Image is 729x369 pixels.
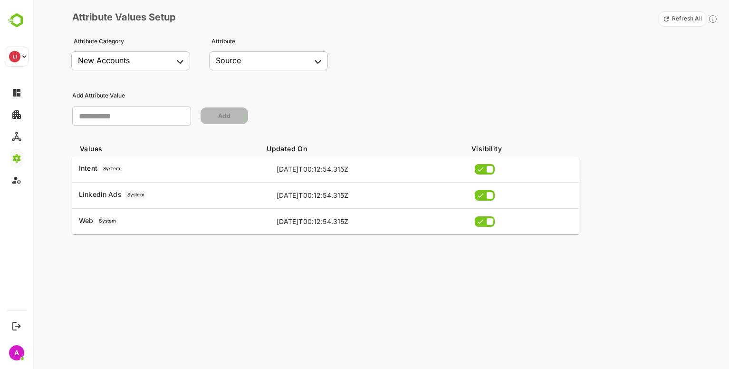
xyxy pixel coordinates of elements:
div: New Accounts [209,51,328,70]
p: System [125,191,146,200]
p: System [97,217,118,226]
p: Visibility [471,143,502,155]
button: Refresh All [659,11,706,27]
p: Linkedin Ads [79,191,122,199]
div: LI [9,51,20,62]
img: BambooboxLogoMark.f1c84d78b4c51b1a7b5f700c9845e183.svg [5,11,29,29]
p: Updated On [267,143,307,155]
td: [DATE]T00:12:54.315Z [175,182,450,208]
p: Refresh All [672,15,702,23]
p: Attribute Values Setup [67,11,176,27]
div: Source [216,56,313,65]
div: A [9,345,24,360]
button: Logout [10,320,23,332]
td: [DATE]T00:12:54.315Z [175,156,450,182]
td: [DATE]T00:12:54.315Z [175,208,450,234]
p: Attribute Category [74,38,205,45]
div: Click to refresh values for all attributes in the selected attribute category [708,11,718,26]
p: System [101,165,122,174]
div: New Accounts [71,51,190,70]
p: Intent [79,165,97,173]
p: Web [79,217,93,225]
p: Values [80,143,102,155]
p: Attribute [211,38,343,45]
table: simple table [72,156,579,234]
div: New Accounts [78,56,175,65]
p: Add Attribute Value [72,92,715,99]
